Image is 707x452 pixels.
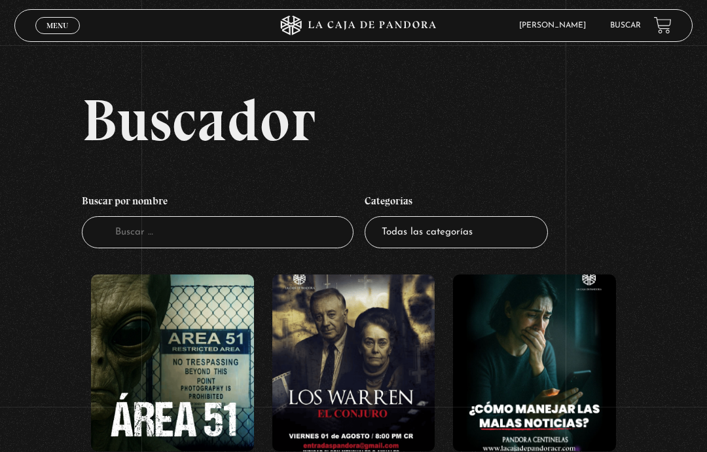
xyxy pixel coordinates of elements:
span: Cerrar [43,33,73,42]
a: View your shopping cart [654,16,672,34]
span: Menu [46,22,68,29]
span: [PERSON_NAME] [513,22,599,29]
a: Buscar [610,22,641,29]
h2: Buscador [82,90,693,149]
h4: Categorías [365,189,548,216]
h4: Buscar por nombre [82,189,353,216]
